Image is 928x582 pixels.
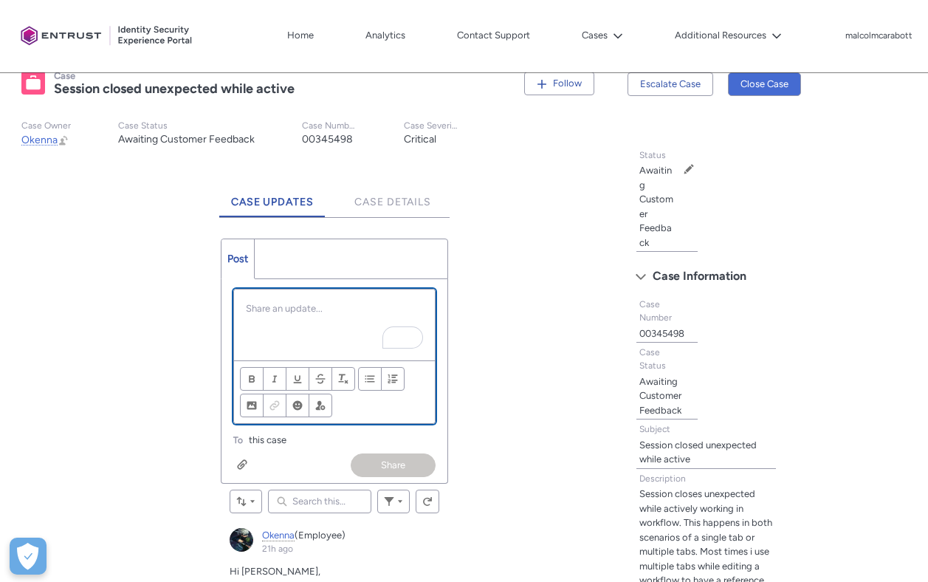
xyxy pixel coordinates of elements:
lightning-formatted-text: Awaiting Customer Feedback [118,133,255,145]
span: To [233,435,243,445]
a: Contact Support [453,24,534,47]
lightning-formatted-text: 00345498 [302,133,353,145]
a: Case Updates [219,177,326,217]
img: External User - Okenna (null) [230,528,253,552]
button: Underline [286,367,309,391]
span: Case Information [653,265,746,287]
button: Italic [263,367,286,391]
div: Cookie Preferences [10,538,47,575]
button: User Profile malcolmcarabott [845,27,913,42]
input: Search this feed... [268,490,371,513]
a: Post [221,239,255,278]
lightning-formatted-text: Awaiting Customer Feedback [639,165,673,248]
span: this case [249,433,286,448]
div: To enrich screen reader interactions, please activate Accessibility in Grammarly extension settings [234,290,435,360]
span: Follow [553,78,582,89]
ul: Insert content [240,394,332,417]
button: Follow [524,72,594,95]
a: Okenna [262,530,295,541]
button: Change Owner [58,134,69,146]
p: Case Severity [404,120,458,131]
span: Case Number [639,299,672,323]
span: Case Status [639,347,666,371]
div: Chatter Publisher [221,239,448,484]
button: @Mention people and groups [309,394,332,417]
button: Numbered List [381,367,405,391]
records-entity-label: Case [54,70,75,81]
button: Bold [240,367,264,391]
div: Okenna [230,528,253,552]
a: Case Details [343,177,443,217]
a: 21h ago [262,544,293,554]
button: Escalate Case [628,72,713,96]
button: Additional Resources [671,24,786,47]
button: Edit Status [683,163,695,175]
lightning-formatted-text: Critical [404,133,436,145]
a: Home [283,24,317,47]
lightning-formatted-text: 00345498 [639,328,684,339]
lightning-formatted-text: Session closed unexpected while active [54,81,295,97]
button: Open Preferences [10,538,47,575]
a: Analytics, opens in new tab [362,24,409,47]
button: Refresh this feed [416,490,439,513]
button: Close Case [728,72,801,96]
ul: Align text [358,367,405,391]
span: Description [639,473,686,484]
span: Case Updates [231,196,314,208]
span: Hi [PERSON_NAME], [230,566,320,577]
button: Cases [578,24,627,47]
span: Case Details [354,196,431,208]
p: malcolmcarabott [845,31,912,41]
span: Subject [639,424,670,434]
lightning-formatted-text: Awaiting Customer Feedback [639,376,681,416]
span: Post [227,253,248,265]
span: Okenna [21,134,58,146]
button: Bulleted List [358,367,382,391]
button: Insert Emoji [286,394,309,417]
button: Remove Formatting [331,367,355,391]
button: Case Information [628,264,784,288]
button: Strikethrough [309,367,332,391]
button: Image [240,394,264,417]
lightning-formatted-text: Session closed unexpected while active [639,439,757,465]
p: Case Status [118,120,255,131]
p: Case Owner [21,120,71,131]
button: Link [263,394,286,417]
p: Case Number [302,120,357,131]
span: (Employee) [295,530,346,541]
button: Share [351,453,436,477]
ul: Format text [240,367,355,391]
span: Status [639,150,666,160]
